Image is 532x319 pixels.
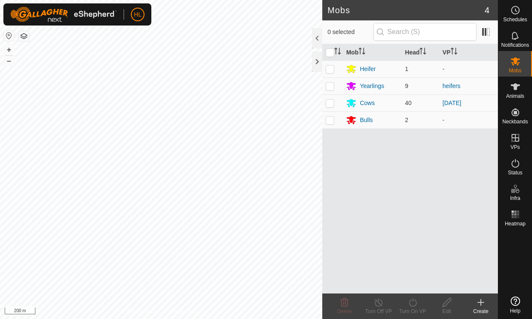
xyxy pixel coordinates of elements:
div: Turn On VP [396,308,430,315]
span: 40 [405,100,412,106]
span: Heatmap [505,221,526,226]
p-sorticon: Activate to sort [451,49,457,56]
a: Help [498,293,532,317]
th: VP [439,44,498,61]
button: Reset Map [4,31,14,41]
td: - [439,60,498,77]
span: Notifications [501,43,529,48]
span: Help [510,308,520,313]
span: Animals [506,94,524,99]
img: Gallagher Logo [10,7,117,22]
td: - [439,111,498,128]
a: Privacy Policy [127,308,159,316]
span: Neckbands [502,119,528,124]
input: Search (S) [373,23,477,41]
div: Bulls [360,116,373,125]
span: 4 [485,4,489,17]
a: [DATE] [442,100,461,106]
span: 0 selected [327,28,373,37]
span: Delete [337,308,352,314]
span: 1 [405,66,408,72]
button: Map Layers [19,31,29,41]
button: + [4,45,14,55]
span: HL [134,10,142,19]
div: Yearlings [360,82,384,91]
th: Mob [343,44,402,61]
p-sorticon: Activate to sort [419,49,426,56]
div: Heifer [360,65,376,74]
span: VPs [510,145,520,150]
div: Cows [360,99,375,108]
div: Turn Off VP [361,308,396,315]
th: Head [402,44,439,61]
span: Schedules [503,17,527,22]
p-sorticon: Activate to sort [359,49,365,56]
button: – [4,56,14,66]
span: 2 [405,117,408,123]
h2: Mobs [327,5,485,15]
a: heifers [442,83,460,89]
a: Contact Us [170,308,195,316]
span: 9 [405,83,408,89]
div: Create [464,308,498,315]
p-sorticon: Activate to sort [334,49,341,56]
span: Infra [510,196,520,201]
div: Edit [430,308,464,315]
span: Mobs [509,68,521,73]
span: Status [508,170,522,175]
